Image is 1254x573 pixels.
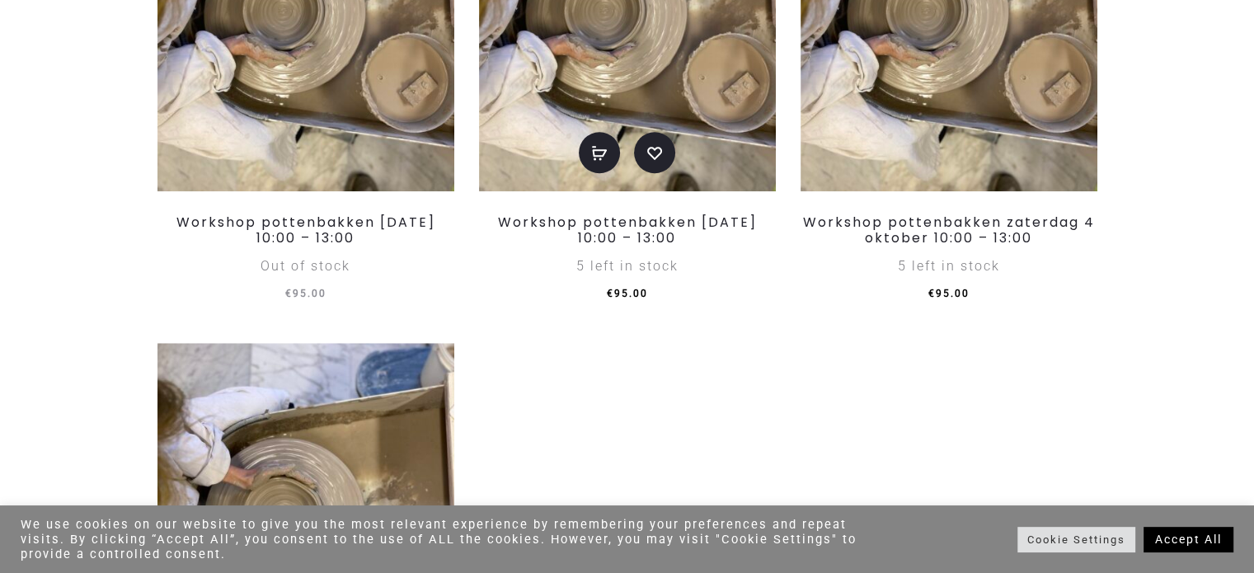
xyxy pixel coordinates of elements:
a: Cookie Settings [1017,527,1135,552]
div: 5 left in stock [479,252,776,280]
a: Accept All [1144,527,1233,552]
span: € [607,288,614,299]
a: Add to wishlist [634,132,675,173]
a: Workshop pottenbakken zaterdag 4 oktober 10:00 – 13:00 [803,213,1095,247]
span: 95.00 [928,288,970,299]
a: Workshop pottenbakken [DATE] 10:00 – 13:00 [176,213,435,247]
div: Out of stock [157,252,454,280]
span: € [285,288,293,299]
div: We use cookies on our website to give you the most relevant experience by remembering your prefer... [21,517,870,561]
a: Workshop pottenbakken [DATE] 10:00 – 13:00 [498,213,757,247]
span: € [928,288,936,299]
span: 95.00 [607,288,648,299]
span: 95.00 [285,288,326,299]
div: 5 left in stock [801,252,1097,280]
a: Add to basket: “Workshop pottenbakken zaterdag 27 september 10:00 - 13:00” [579,132,620,173]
